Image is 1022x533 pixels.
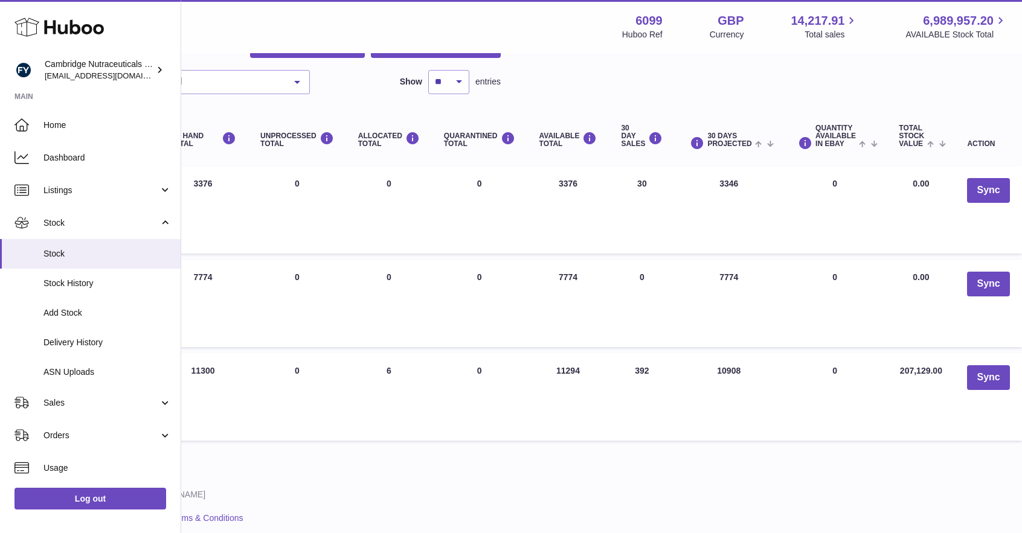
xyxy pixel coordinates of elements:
[718,13,744,29] strong: GBP
[621,124,663,148] div: 30 DAY SALES
[346,260,432,347] td: 0
[43,120,172,131] span: Home
[248,260,346,347] td: 0
[900,366,942,375] span: 207,129.00
[527,260,609,347] td: 7774
[913,179,929,188] span: 0.00
[158,353,248,441] td: 11300
[170,132,236,148] div: ON HAND Total
[43,248,172,260] span: Stock
[346,353,432,441] td: 6
[358,132,420,148] div: ALLOCATED Total
[905,13,1008,40] a: 6,989,957.20 AVAILABLE Stock Total
[43,430,159,441] span: Orders
[967,272,1009,296] button: Sync
[815,124,856,148] span: Quantity Available in eBay
[783,260,887,347] td: 0
[609,353,675,441] td: 392
[346,166,432,254] td: 0
[260,132,334,148] div: UNPROCESSED Total
[43,337,172,348] span: Delivery History
[248,166,346,254] td: 0
[783,353,887,441] td: 0
[43,307,172,319] span: Add Stock
[967,140,1009,148] div: Action
[923,13,994,29] span: 6,989,957.20
[967,365,1009,390] button: Sync
[444,132,515,148] div: QUARANTINED Total
[783,166,887,254] td: 0
[675,260,783,347] td: 7774
[248,353,346,441] td: 0
[527,353,609,441] td: 11294
[158,166,248,254] td: 3376
[169,75,285,88] span: All
[899,124,924,148] span: Total stock value
[43,397,159,409] span: Sales
[710,29,744,40] div: Currency
[43,366,172,378] span: ASN Uploads
[905,29,1008,40] span: AVAILABLE Stock Total
[609,166,675,254] td: 30
[158,260,248,347] td: 7774
[477,366,482,375] span: 0
[45,71,178,80] span: [EMAIL_ADDRESS][DOMAIN_NAME]
[477,179,482,188] span: 0
[43,152,172,164] span: Dashboard
[14,61,33,79] img: huboo@camnutra.com
[967,178,1009,203] button: Sync
[43,462,172,474] span: Usage
[609,260,675,347] td: 0
[539,132,597,148] div: AVAILABLE Total
[527,166,609,254] td: 3376
[675,166,783,254] td: 3346
[805,29,858,40] span: Total sales
[675,353,783,441] td: 10908
[707,132,751,148] span: 30 DAYS PROJECTED
[791,13,844,29] span: 14,217.91
[43,278,172,289] span: Stock History
[45,59,153,81] div: Cambridge Nutraceuticals Ltd
[400,76,422,88] label: Show
[43,185,159,196] span: Listings
[913,272,929,282] span: 0.00
[635,13,663,29] strong: 6099
[622,29,663,40] div: Huboo Ref
[140,513,243,523] a: Service Terms & Conditions
[791,13,858,40] a: 14,217.91 Total sales
[43,217,159,229] span: Stock
[14,488,166,509] a: Log out
[477,272,482,282] span: 0
[475,76,501,88] span: entries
